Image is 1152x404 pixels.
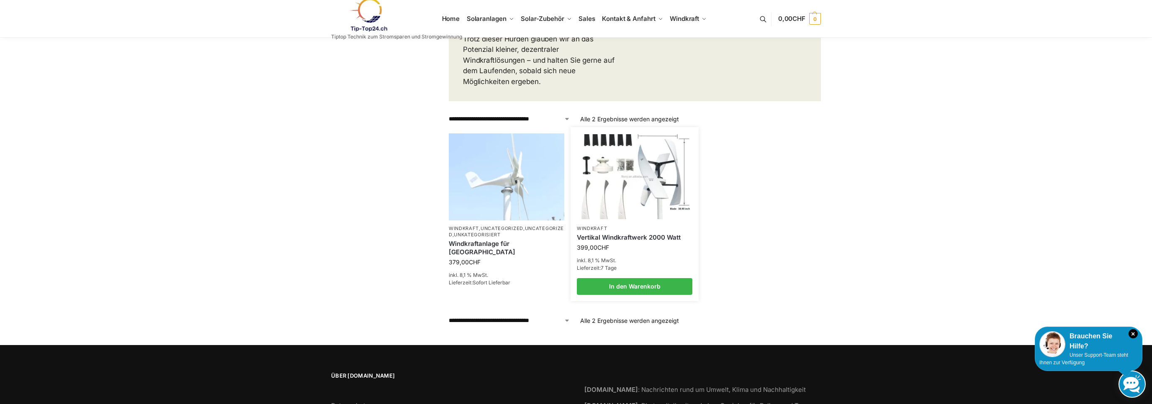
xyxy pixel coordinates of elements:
[449,225,479,231] a: Windkraft
[449,240,564,256] a: Windkraftanlage für Garten Terrasse
[331,34,462,39] p: Tiptop Technik zum Stromsparen und Stromgewinnung
[602,15,655,23] span: Kontakt & Anfahrt
[1039,331,1065,357] img: Customer service
[670,15,699,23] span: Windkraft
[449,258,481,266] bdi: 379,00
[577,278,692,295] a: In den Warenkorb legen: „Vertikal Windkraftwerk 2000 Watt“
[454,232,501,238] a: Unkategorisiert
[584,386,638,394] strong: [DOMAIN_NAME]
[449,133,564,220] img: Windrad für Balkon und Terrasse
[601,265,617,271] span: 7 Tage
[597,244,609,251] span: CHF
[577,225,607,231] a: Windkraft
[577,265,617,271] span: Lieferzeit:
[778,15,805,23] span: 0,00
[577,233,692,242] a: Vertikal Windkraftwerk 2000 Watt
[473,279,510,286] span: Sofort Lieferbar
[577,257,692,264] p: inkl. 8,1 % MwSt.
[1039,352,1128,366] span: Unser Support-Team steht Ihnen zur Verfügung
[1129,329,1138,338] i: Schließen
[449,271,564,279] p: inkl. 8,1 % MwSt.
[449,316,570,325] select: Shop-Reihenfolge
[463,34,621,87] p: Trotz dieser Hürden glauben wir an das Potenzial kleiner, dezentraler Windkraftlösungen – und hal...
[521,15,564,23] span: Solar-Zubehör
[449,225,564,238] a: Uncategorized
[481,225,523,231] a: Uncategorized
[449,115,570,123] select: Shop-Reihenfolge
[809,13,821,25] span: 0
[469,258,481,266] span: CHF
[778,6,821,31] a: 0,00CHF 0
[467,15,507,23] span: Solaranlagen
[331,372,568,380] span: Über [DOMAIN_NAME]
[580,316,679,325] p: Alle 2 Ergebnisse werden angezeigt
[579,15,595,23] span: Sales
[577,244,609,251] bdi: 399,00
[792,15,805,23] span: CHF
[449,279,510,286] span: Lieferzeit:
[1039,331,1138,351] div: Brauchen Sie Hilfe?
[449,225,564,238] p: , , ,
[584,386,806,394] a: [DOMAIN_NAME]: Nachrichten rund um Umwelt, Klima und Nachhaltigkeit
[578,134,691,219] img: Vertikal Windrad
[580,115,679,123] p: Alle 2 Ergebnisse werden angezeigt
